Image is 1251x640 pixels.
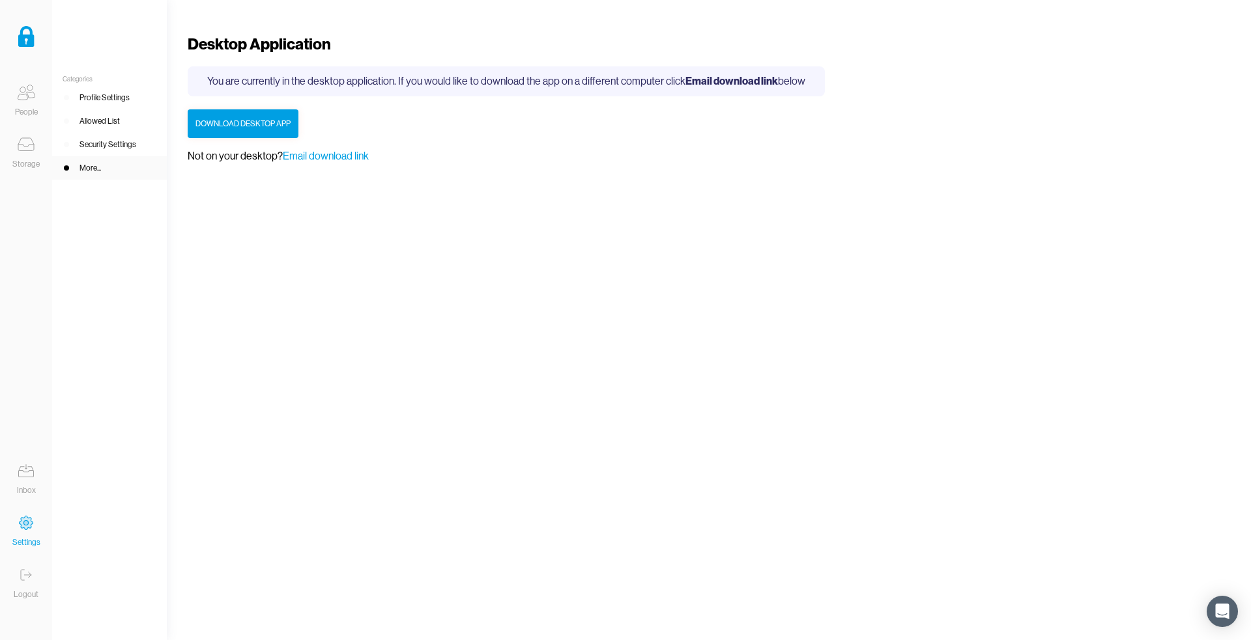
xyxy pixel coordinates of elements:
[1207,596,1238,627] div: Open Intercom Messenger
[52,156,167,180] a: More...
[188,109,298,138] button: Download Desktop App
[12,158,40,171] div: Storage
[14,588,38,601] div: Logout
[188,34,1230,53] h2: Desktop Application
[685,74,778,87] strong: Email download link
[79,115,120,128] div: Allowed List
[195,117,291,130] div: Download Desktop App
[79,138,136,151] div: Security Settings
[52,76,167,83] div: Categories
[79,161,101,174] div: More...
[52,109,167,133] a: Allowed List
[52,86,167,109] a: Profile Settings
[188,148,1230,165] p: Not on your desktop?
[12,536,40,549] div: Settings
[15,105,38,118] div: People
[17,484,36,497] div: Inbox
[283,150,369,162] a: Email download link
[52,133,167,156] a: Security Settings
[207,73,805,90] p: You are currently in the desktop application. If you would like to download the app on a differen...
[79,91,130,104] div: Profile Settings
